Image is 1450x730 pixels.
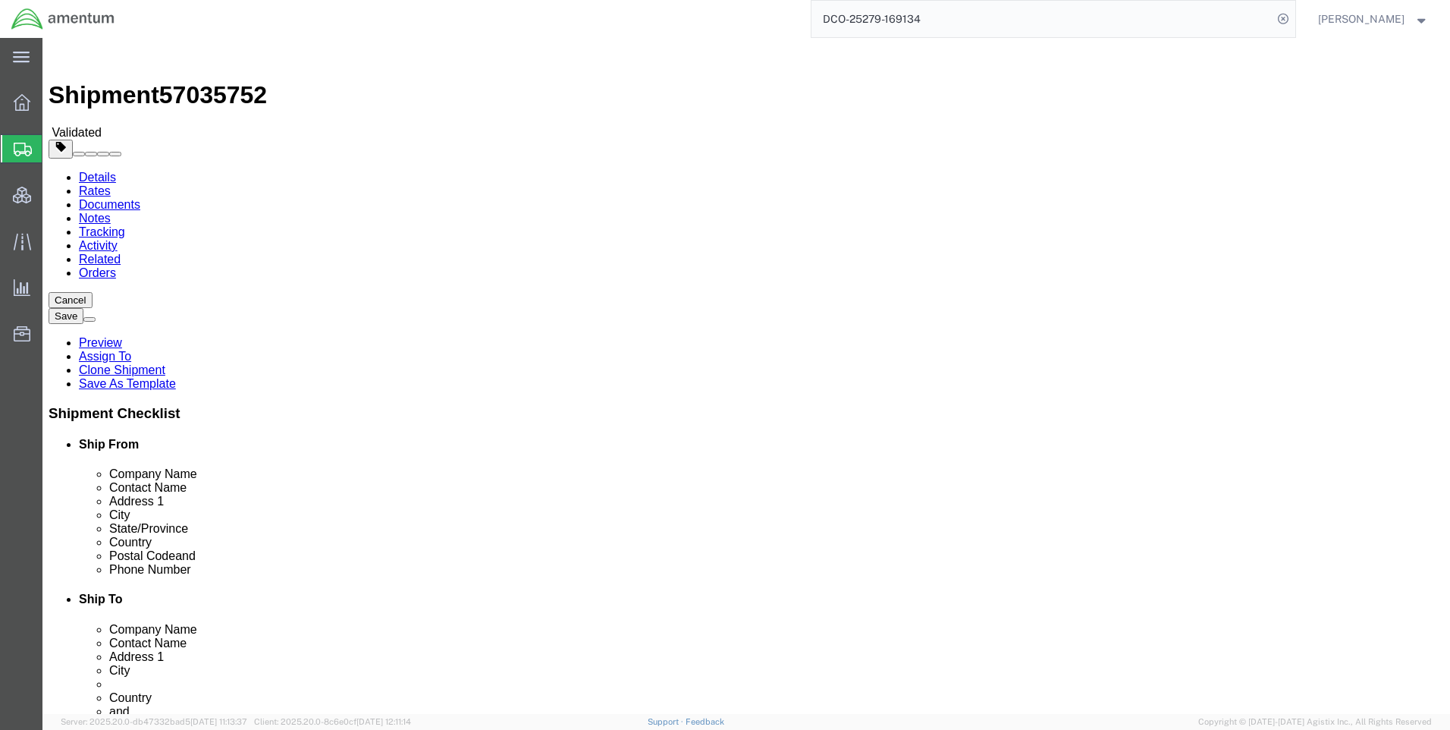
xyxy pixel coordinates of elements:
span: [DATE] 11:13:37 [190,717,247,726]
button: [PERSON_NAME] [1317,10,1430,28]
span: Ray Cheatteam [1318,11,1404,27]
a: Feedback [686,717,724,726]
a: Support [648,717,686,726]
span: Copyright © [DATE]-[DATE] Agistix Inc., All Rights Reserved [1198,716,1432,728]
span: [DATE] 12:11:14 [356,717,411,726]
iframe: FS Legacy Container [42,38,1450,714]
input: Search for shipment number, reference number [811,1,1273,37]
span: Server: 2025.20.0-db47332bad5 [61,717,247,726]
span: Client: 2025.20.0-8c6e0cf [254,717,411,726]
img: logo [11,8,115,30]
